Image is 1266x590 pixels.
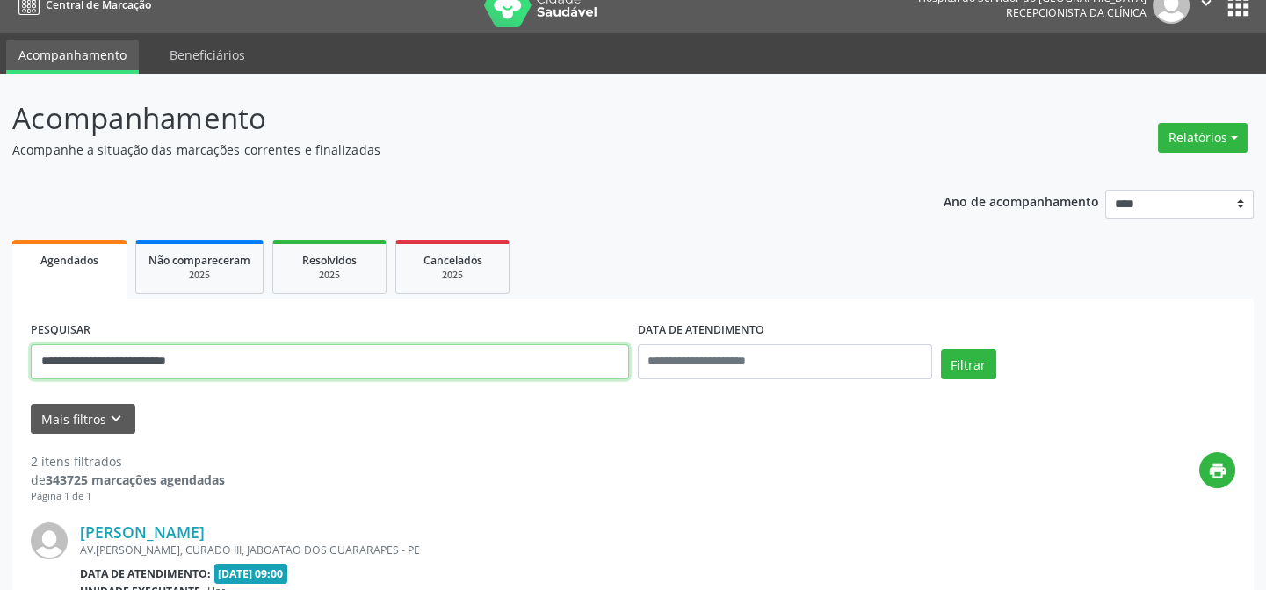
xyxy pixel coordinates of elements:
span: Resolvidos [302,253,357,268]
button: Mais filtroskeyboard_arrow_down [31,404,135,435]
label: PESQUISAR [31,317,90,344]
span: Cancelados [423,253,482,268]
span: Agendados [40,253,98,268]
div: 2025 [148,269,250,282]
p: Acompanhamento [12,97,881,140]
span: [DATE] 09:00 [214,564,288,584]
button: print [1199,452,1235,488]
div: 2 itens filtrados [31,452,225,471]
a: [PERSON_NAME] [80,522,205,542]
div: 2025 [409,269,496,282]
span: Não compareceram [148,253,250,268]
p: Acompanhe a situação das marcações correntes e finalizadas [12,140,881,159]
label: DATA DE ATENDIMENTO [638,317,764,344]
div: de [31,471,225,489]
span: Recepcionista da clínica [1006,5,1147,20]
button: Relatórios [1158,123,1248,153]
img: img [31,522,68,559]
a: Acompanhamento [6,40,139,74]
i: keyboard_arrow_down [106,409,126,428]
p: Ano de acompanhamento [944,190,1099,212]
div: Página 1 de 1 [31,489,225,504]
div: AV.[PERSON_NAME], CURADO III, JABOATAO DOS GUARARAPES - PE [80,543,972,558]
b: Data de atendimento: [80,566,211,581]
a: Beneficiários [157,40,257,70]
i: print [1208,461,1227,480]
div: 2025 [286,269,373,282]
button: Filtrar [941,349,996,379]
strong: 343725 marcações agendadas [46,471,225,488]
